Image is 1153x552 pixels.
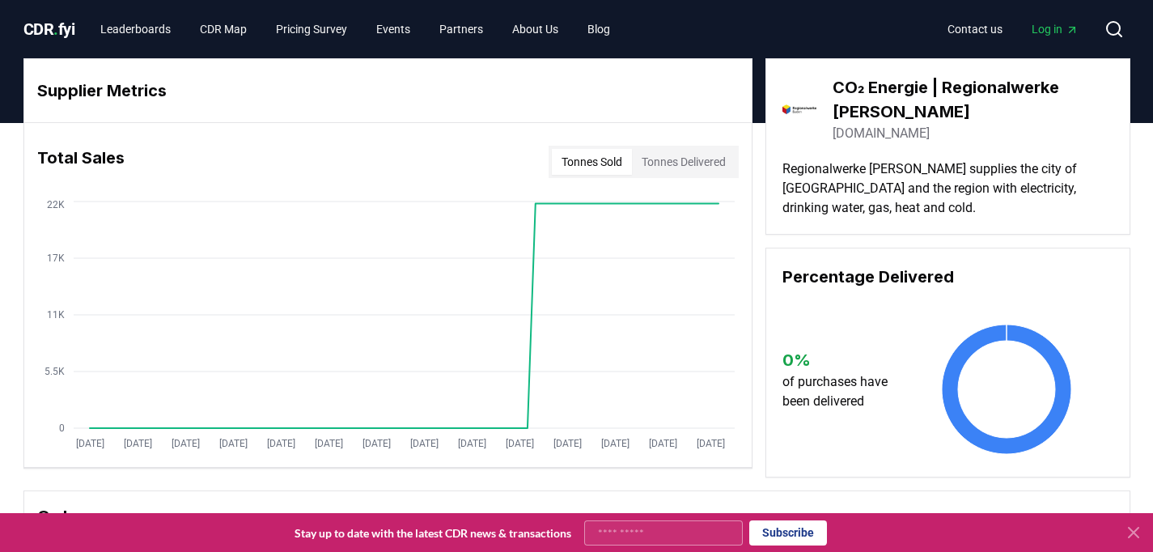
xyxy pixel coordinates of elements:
[314,438,342,449] tspan: [DATE]
[600,438,629,449] tspan: [DATE]
[505,438,533,449] tspan: [DATE]
[53,19,58,39] span: .
[1032,21,1079,37] span: Log in
[87,15,184,44] a: Leaderboards
[1019,15,1092,44] a: Log in
[23,18,75,40] a: CDR.fyi
[782,348,903,372] h3: 0 %
[833,124,930,143] a: [DOMAIN_NAME]
[218,438,247,449] tspan: [DATE]
[187,15,260,44] a: CDR Map
[782,265,1113,289] h3: Percentage Delivered
[47,199,65,210] tspan: 22K
[59,422,65,434] tspan: 0
[47,253,65,264] tspan: 17K
[363,15,423,44] a: Events
[45,366,65,377] tspan: 5.5K
[409,438,438,449] tspan: [DATE]
[266,438,295,449] tspan: [DATE]
[574,15,623,44] a: Blog
[37,504,1117,529] h3: Orders
[833,75,1113,124] h3: CO₂ Energie | Regionalwerke [PERSON_NAME]
[696,438,724,449] tspan: [DATE]
[499,15,571,44] a: About Us
[23,19,75,39] span: CDR fyi
[648,438,676,449] tspan: [DATE]
[632,149,735,175] button: Tonnes Delivered
[935,15,1015,44] a: Contact us
[37,79,739,103] h3: Supplier Metrics
[782,372,903,411] p: of purchases have been delivered
[75,438,104,449] tspan: [DATE]
[47,309,65,321] tspan: 11K
[553,438,581,449] tspan: [DATE]
[426,15,496,44] a: Partners
[123,438,151,449] tspan: [DATE]
[457,438,485,449] tspan: [DATE]
[782,92,817,127] img: CO₂ Energie | Regionalwerke AG Baden-logo
[37,146,125,178] h3: Total Sales
[362,438,390,449] tspan: [DATE]
[552,149,632,175] button: Tonnes Sold
[263,15,360,44] a: Pricing Survey
[935,15,1092,44] nav: Main
[171,438,199,449] tspan: [DATE]
[782,159,1113,218] p: Regionalwerke [PERSON_NAME] supplies the city of [GEOGRAPHIC_DATA] and the region with electricit...
[87,15,623,44] nav: Main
